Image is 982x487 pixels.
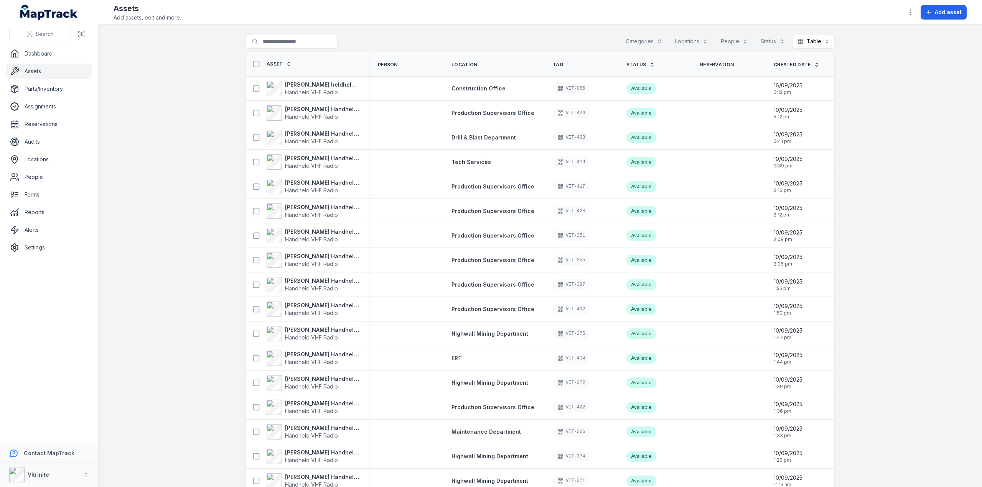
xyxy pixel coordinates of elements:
[451,428,521,436] a: Maintenance Department
[378,62,398,68] span: Person
[451,281,534,288] span: Production Supervisors Office
[626,402,656,413] div: Available
[36,30,54,38] span: Search
[774,384,802,390] span: 1:39 pm
[626,328,656,339] div: Available
[774,236,802,243] span: 2:08 pm
[774,138,802,144] span: 3:41 pm
[28,471,49,478] strong: Vitrinite
[553,132,590,143] div: VIT-403
[285,138,338,144] span: Handheld VHF Radio
[285,424,359,432] strong: [PERSON_NAME] Handheld VHF Radio
[451,428,521,435] span: Maintenance Department
[935,8,962,16] span: Add asset
[451,453,528,460] a: Highwall Mining Department
[6,222,92,238] a: Alerts
[774,278,802,285] span: 10/09/2025
[774,62,811,68] span: Created Date
[716,34,753,49] button: People
[451,232,534,239] a: Production Supervisors Office
[285,408,338,414] span: Handheld VHF Radio
[774,400,802,408] span: 10/09/2025
[553,83,590,94] div: VIT-066
[774,433,802,439] span: 1:33 pm
[24,450,74,456] strong: Contact MapTrack
[774,302,802,316] time: 10/09/2025, 1:50:15 pm
[626,279,656,290] div: Available
[553,108,590,118] div: VIT-424
[553,328,590,339] div: VIT-375
[626,83,656,94] div: Available
[774,261,802,267] span: 2:06 pm
[774,212,802,218] span: 2:12 pm
[626,206,656,216] div: Available
[774,131,802,144] time: 10/09/2025, 3:41:26 pm
[774,253,802,267] time: 10/09/2025, 2:06:10 pm
[451,477,528,484] span: Highwall Mining Department
[6,116,92,132] a: Reservations
[626,476,656,486] div: Available
[774,302,802,310] span: 10/09/2025
[6,99,92,114] a: Assignments
[285,359,338,365] span: Handheld VHF Radio
[774,106,802,120] time: 10/09/2025, 5:12:33 pm
[451,62,477,68] span: Location
[285,310,338,316] span: Handheld VHF Radio
[774,155,802,163] span: 10/09/2025
[553,206,590,216] div: VIT-423
[774,278,802,292] time: 10/09/2025, 1:55:16 pm
[626,304,656,315] div: Available
[451,158,491,166] a: Tech Services
[285,277,359,285] strong: [PERSON_NAME] Handheld VHF Radio
[451,330,528,337] span: Highwall Mining Department
[267,179,359,194] a: [PERSON_NAME] Handheld VHF RadioHandheld VHF Radio
[451,281,534,289] a: Production Supervisors Office
[267,351,359,366] a: [PERSON_NAME] Handheld VHF Radio - ESO 2Handheld VHF Radio
[774,229,802,243] time: 10/09/2025, 2:08:19 pm
[285,154,359,162] strong: [PERSON_NAME] Handheld VHF Radio - Tech Services
[451,232,534,239] span: Production Supervisors Office
[700,62,734,68] span: Reservation
[774,408,802,414] span: 1:36 pm
[285,105,359,113] strong: [PERSON_NAME] Handheld VHF Radio ROM
[451,404,534,410] span: Production Supervisors Office
[285,228,359,236] strong: [PERSON_NAME] Handheld VHF Radio
[774,335,802,341] span: 1:47 pm
[451,379,528,386] span: Highwall Mining Department
[285,400,359,407] strong: [PERSON_NAME] Handheld VHF Radio
[774,449,802,463] time: 10/09/2025, 1:26:31 pm
[451,134,516,141] a: Drill & Blast Department
[774,474,802,482] span: 10/09/2025
[285,432,338,439] span: Handheld VHF Radio
[285,326,359,334] strong: [PERSON_NAME] Handheld VHF Radio
[553,451,590,462] div: VIT-374
[774,425,802,433] span: 10/09/2025
[267,105,359,121] a: [PERSON_NAME] Handheld VHF Radio ROMHandheld VHF Radio
[114,3,181,14] h2: Assets
[774,351,802,359] span: 10/09/2025
[285,113,338,120] span: Handheld VHF Radio
[774,131,802,138] span: 10/09/2025
[774,229,802,236] span: 10/09/2025
[451,257,534,263] span: Production Supervisors Office
[626,353,656,364] div: Available
[285,261,338,267] span: Handheld VHF Radio
[6,187,92,202] a: Forms
[285,473,359,481] strong: [PERSON_NAME] Handheld VHF Radio
[267,61,283,67] span: Asset
[451,330,528,338] a: Highwall Mining Department
[626,426,656,437] div: Available
[774,155,802,169] time: 10/09/2025, 3:39:33 pm
[553,304,590,315] div: VIT-402
[774,180,802,187] span: 10/09/2025
[626,108,656,118] div: Available
[285,334,338,341] span: Handheld VHF Radio
[451,355,462,361] span: ERT
[626,62,655,68] a: Status
[285,81,359,89] strong: [PERSON_NAME] heldheld VHF radio
[6,81,92,97] a: Parts/Inventory
[774,457,802,463] span: 1:26 pm
[774,327,802,335] span: 10/09/2025
[267,375,359,390] a: [PERSON_NAME] Handheld VHF RadioHandheld VHF Radio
